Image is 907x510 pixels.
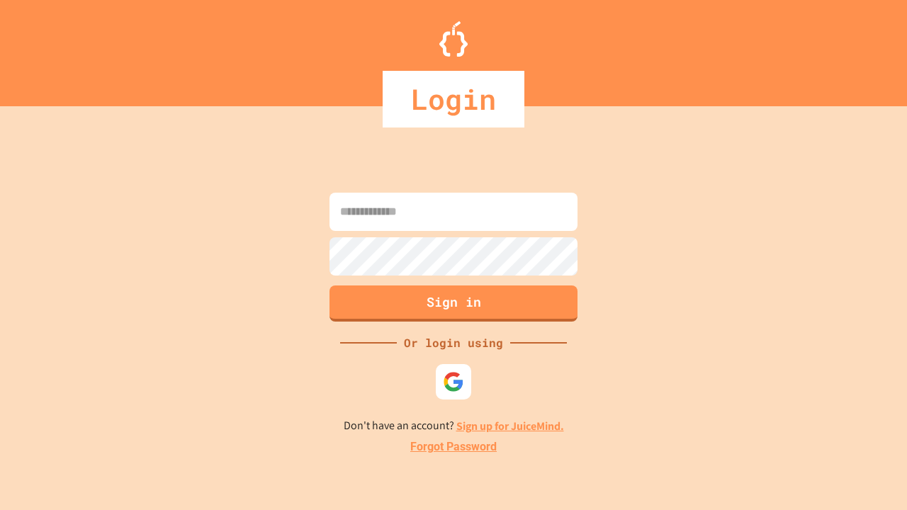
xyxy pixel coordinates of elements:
[456,419,564,433] a: Sign up for JuiceMind.
[329,285,578,322] button: Sign in
[397,334,510,351] div: Or login using
[410,438,497,455] a: Forgot Password
[443,371,464,392] img: google-icon.svg
[344,417,564,435] p: Don't have an account?
[383,71,524,127] div: Login
[439,21,468,57] img: Logo.svg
